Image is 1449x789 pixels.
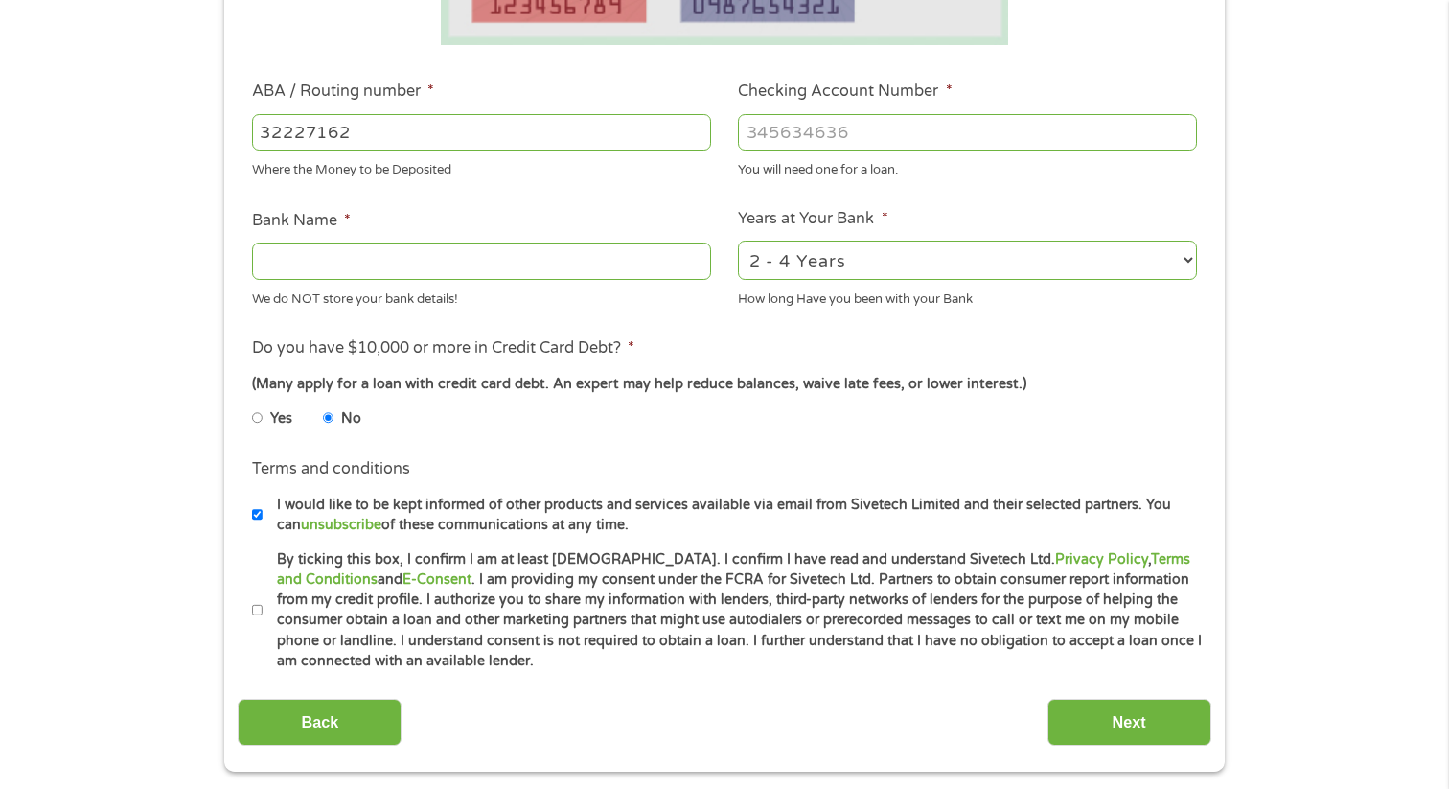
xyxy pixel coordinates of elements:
label: Do you have $10,000 or more in Credit Card Debt? [252,338,634,359]
a: Terms and Conditions [277,551,1190,588]
div: You will need one for a loan. [738,154,1197,180]
label: Yes [270,408,292,429]
label: Years at Your Bank [738,209,887,229]
input: 263177916 [252,114,711,151]
input: Back [238,699,402,746]
a: unsubscribe [301,517,381,533]
label: No [341,408,361,429]
div: (Many apply for a loan with credit card debt. An expert may help reduce balances, waive late fees... [252,374,1197,395]
label: Checking Account Number [738,81,952,102]
a: E-Consent [402,571,471,588]
label: I would like to be kept informed of other products and services available via email from Sivetech... [263,495,1203,536]
label: By ticking this box, I confirm I am at least [DEMOGRAPHIC_DATA]. I confirm I have read and unders... [263,549,1203,672]
input: Next [1047,699,1211,746]
div: How long Have you been with your Bank [738,283,1197,309]
label: ABA / Routing number [252,81,434,102]
div: We do NOT store your bank details! [252,283,711,309]
label: Terms and conditions [252,459,410,479]
a: Privacy Policy [1055,551,1148,568]
label: Bank Name [252,211,351,231]
div: Where the Money to be Deposited [252,154,711,180]
input: 345634636 [738,114,1197,151]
